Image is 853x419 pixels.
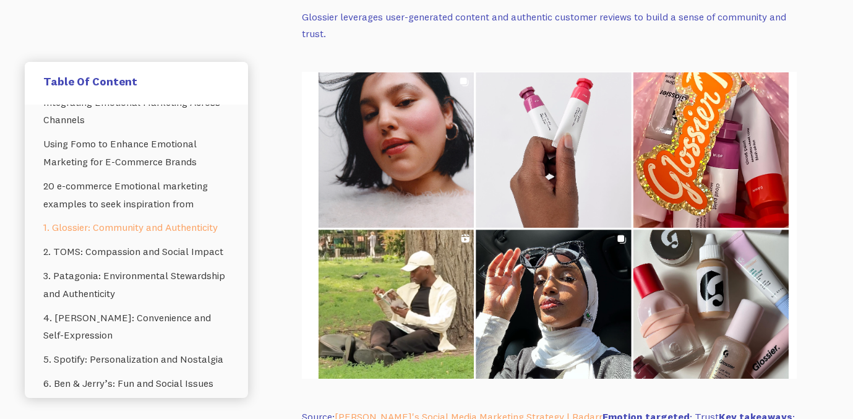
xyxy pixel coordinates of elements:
[43,306,229,348] a: 4. [PERSON_NAME]: Convenience and Self-Expression
[43,216,229,240] a: 1. Glossier: Community and Authenticity
[43,90,229,132] a: Integrating Emotional Marketing Across Channels
[43,240,229,264] a: 2. TOMS: Compassion and Social Impact
[43,264,229,306] a: 3. Patagonia: Environmental Stewardship and Authenticity
[43,132,229,175] a: Using Fomo to Enhance Emotional Marketing for E-Commerce Brands
[43,348,229,372] a: 5. Spotify: Personalization and Nostalgia
[43,74,229,89] h5: Table Of Content
[43,174,229,216] a: 20 e-commerce Emotional marketing examples to seek inspiration from
[302,9,797,41] p: Glossier leverages user-generated content and authentic customer reviews to build a sense of comm...
[43,371,229,395] a: 6. Ben & Jerry’s: Fun and Social Issues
